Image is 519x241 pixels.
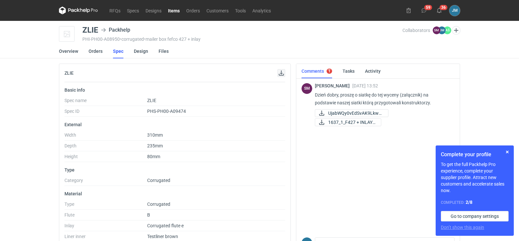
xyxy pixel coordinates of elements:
p: To get the full Packhelp Pro experience, complete your supplier profile. Attract new customers an... [441,161,509,194]
span: Testliner brown [147,234,178,239]
a: Files [159,44,169,58]
a: Customers [203,7,232,14]
div: 1 [328,69,330,73]
span: Corrugated flute e [147,223,184,228]
h1: Complete your profile [441,151,509,158]
svg: Packhelp Pro [59,7,98,14]
strong: 2 / 8 [466,200,472,205]
div: Packhelp [101,26,130,34]
a: Comments1 [302,64,332,78]
button: JM [449,5,460,16]
div: ZLIE [82,26,98,34]
a: Specs [124,7,142,14]
span: Corrugated [147,178,170,183]
figcaption: AŚ [443,26,451,34]
span: ZLIE [147,98,156,103]
button: Edit collaborators [452,26,460,35]
span: 1637_1_F427 + INLAY_... [328,119,376,126]
p: Type [64,167,285,173]
dt: Spec name [64,98,147,106]
p: Dzień dobry, proszę o siatkę do tej wyceny (załącznik) na podstawie naszej siatki którą przygotow... [315,91,449,107]
a: Design [134,44,148,58]
a: UjabWQy0vEdSvAK9LkwA... [315,109,388,117]
figcaption: SM [433,26,441,34]
p: Material [64,191,285,196]
button: Don’t show this again [441,224,484,231]
span: UjabWQy0vEdSvAK9LkwA... [328,110,383,117]
span: Collaborators [402,28,430,33]
h2: ZLIE [64,70,74,76]
dt: Inlay [64,223,147,231]
div: Sebastian Markut [302,83,312,94]
dt: Flute [64,212,147,220]
button: Download specification [277,69,285,77]
dt: Spec ID [64,109,147,117]
span: PHS-PH00-A09474 [147,109,186,114]
span: • corrugated [120,37,144,42]
a: Orders [89,44,103,58]
button: 36 [434,5,444,16]
button: 59 [419,5,429,16]
a: Analytics [249,7,274,14]
div: PHI-PH00-A08950 [82,37,402,42]
figcaption: SM [302,83,312,94]
a: Spec [113,44,123,58]
dt: Category [64,178,147,186]
div: Completed: [441,199,509,206]
a: Tools [232,7,249,14]
button: Skip for now [503,148,511,156]
div: 1637_1_F427 + INLAY_B_E_V3.pdf [315,118,380,126]
span: B [147,212,150,218]
a: Tasks [343,64,355,78]
a: Orders [183,7,203,14]
span: Corrugated [147,202,170,207]
p: Basic info [64,87,285,93]
span: 310mm [147,132,163,138]
div: Joanna Myślak [449,5,460,16]
p: External [64,122,285,127]
a: Overview [59,44,78,58]
span: 235mm [147,143,163,148]
dt: Width [64,132,147,141]
span: 80mm [147,154,160,159]
span: • mailer box fefco 427 + inlay [144,37,201,42]
a: Designs [142,7,165,14]
a: Items [165,7,183,14]
dt: Height [64,154,147,162]
figcaption: JM [438,26,446,34]
a: Activity [365,64,381,78]
div: UjabWQy0vEdSvAK9LkwA0jH56N1M18oLpDGJMoEf.docx [315,109,380,117]
span: [DATE] 13:52 [352,83,378,88]
a: Go to company settings [441,211,509,221]
a: 1637_1_F427 + INLAY_... [315,118,381,126]
dt: Type [64,202,147,210]
span: [PERSON_NAME] [315,83,352,88]
dt: Depth [64,143,147,151]
a: RFQs [106,7,124,14]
